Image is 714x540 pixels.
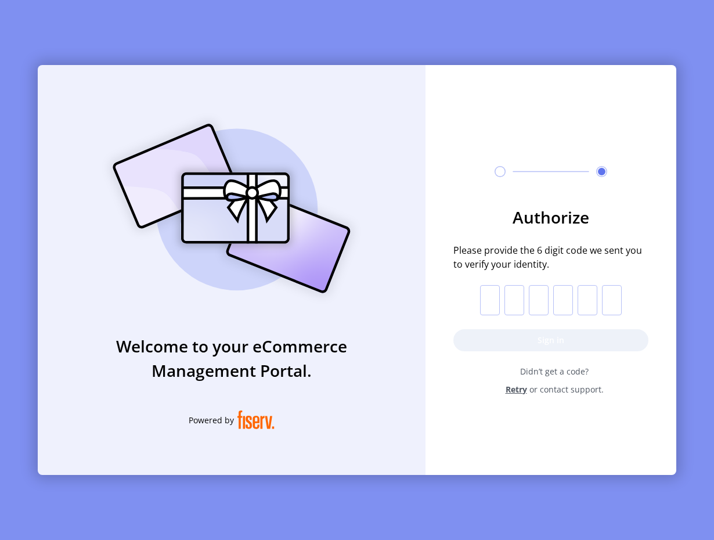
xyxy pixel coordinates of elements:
[453,205,648,229] h3: Authorize
[95,111,368,306] img: card_Illustration.svg
[38,334,425,383] h3: Welcome to your eCommerce Management Portal.
[189,414,234,426] span: Powered by
[529,383,604,395] span: or contact support.
[506,383,527,395] span: Retry
[460,365,648,377] span: Didn’t get a code?
[453,243,648,271] span: Please provide the 6 digit code we sent you to verify your identity.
